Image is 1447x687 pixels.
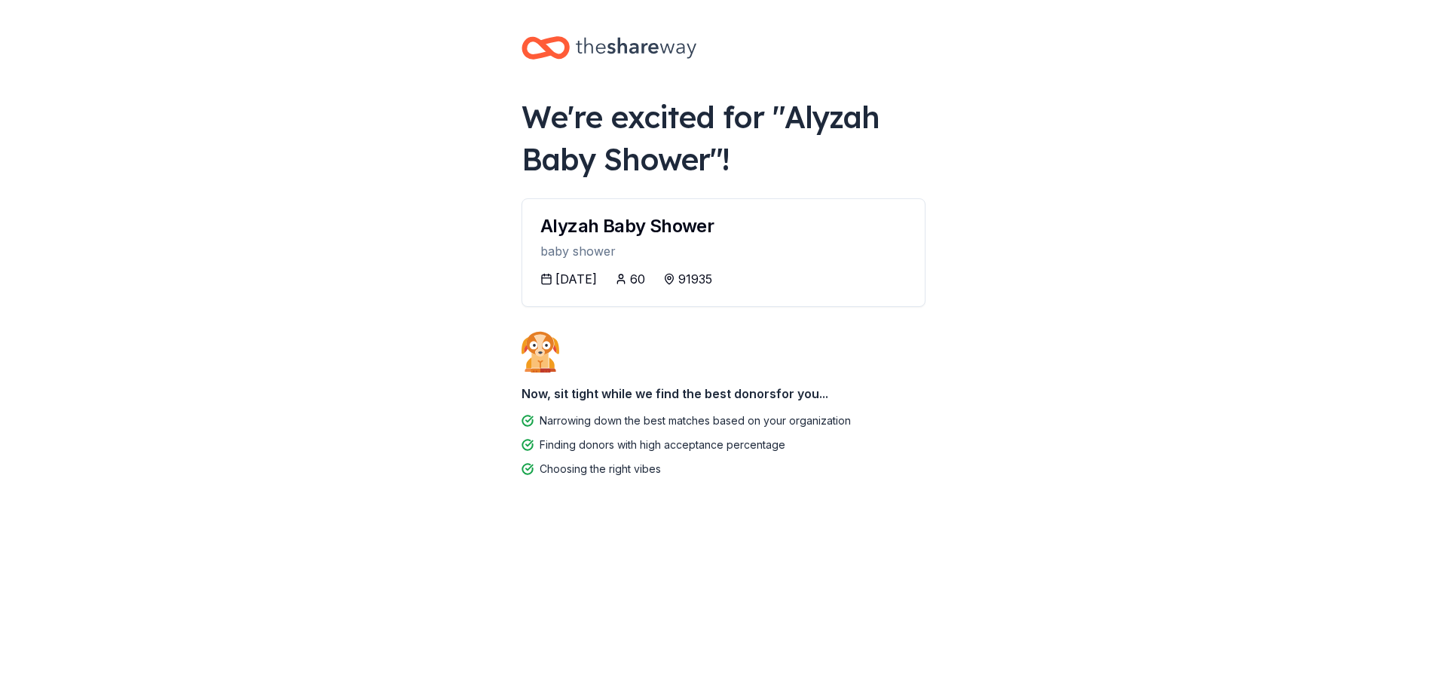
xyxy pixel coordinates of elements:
img: Dog waiting patiently [522,331,559,372]
div: 60 [630,270,645,288]
div: Choosing the right vibes [540,460,661,478]
div: 91935 [678,270,712,288]
div: Now, sit tight while we find the best donors for you... [522,379,925,409]
div: Alyzah Baby Shower [540,217,907,235]
div: [DATE] [555,270,597,288]
div: baby shower [540,241,907,261]
div: Narrowing down the best matches based on your organization [540,412,851,430]
div: Finding donors with high acceptance percentage [540,436,785,454]
div: We're excited for " Alyzah Baby Shower "! [522,96,925,180]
